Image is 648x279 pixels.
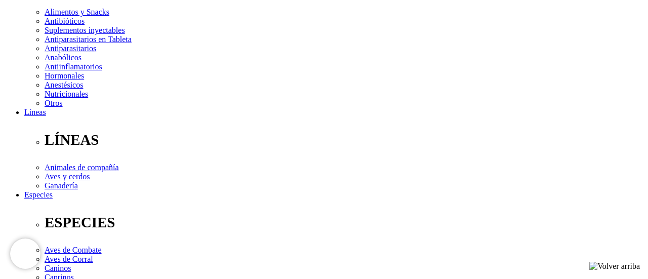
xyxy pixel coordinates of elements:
[45,81,83,89] a: Anestésicos
[45,246,102,254] a: Aves de Combate
[45,99,63,107] a: Otros
[24,190,53,199] a: Especies
[45,163,119,172] a: Animales de compañía
[45,132,636,148] p: LÍNEAS
[45,90,88,98] a: Nutricionales
[45,255,93,263] a: Aves de Corral
[45,17,85,25] a: Antibióticos
[45,172,90,181] a: Aves y cerdos
[24,108,46,116] a: Líneas
[45,181,78,190] a: Ganadería
[45,8,109,16] a: Alimentos y Snacks
[45,71,84,80] a: Hormonales
[45,26,125,34] a: Suplementos inyectables
[45,35,132,44] a: Antiparasitarios en Tableta
[10,238,40,269] iframe: Brevo live chat
[589,262,640,271] img: Volver arriba
[45,53,82,62] a: Anabólicos
[45,264,71,272] a: Caninos
[45,62,102,71] a: Antiinflamatorios
[45,214,636,231] p: ESPECIES
[45,44,96,53] a: Antiparasitarios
